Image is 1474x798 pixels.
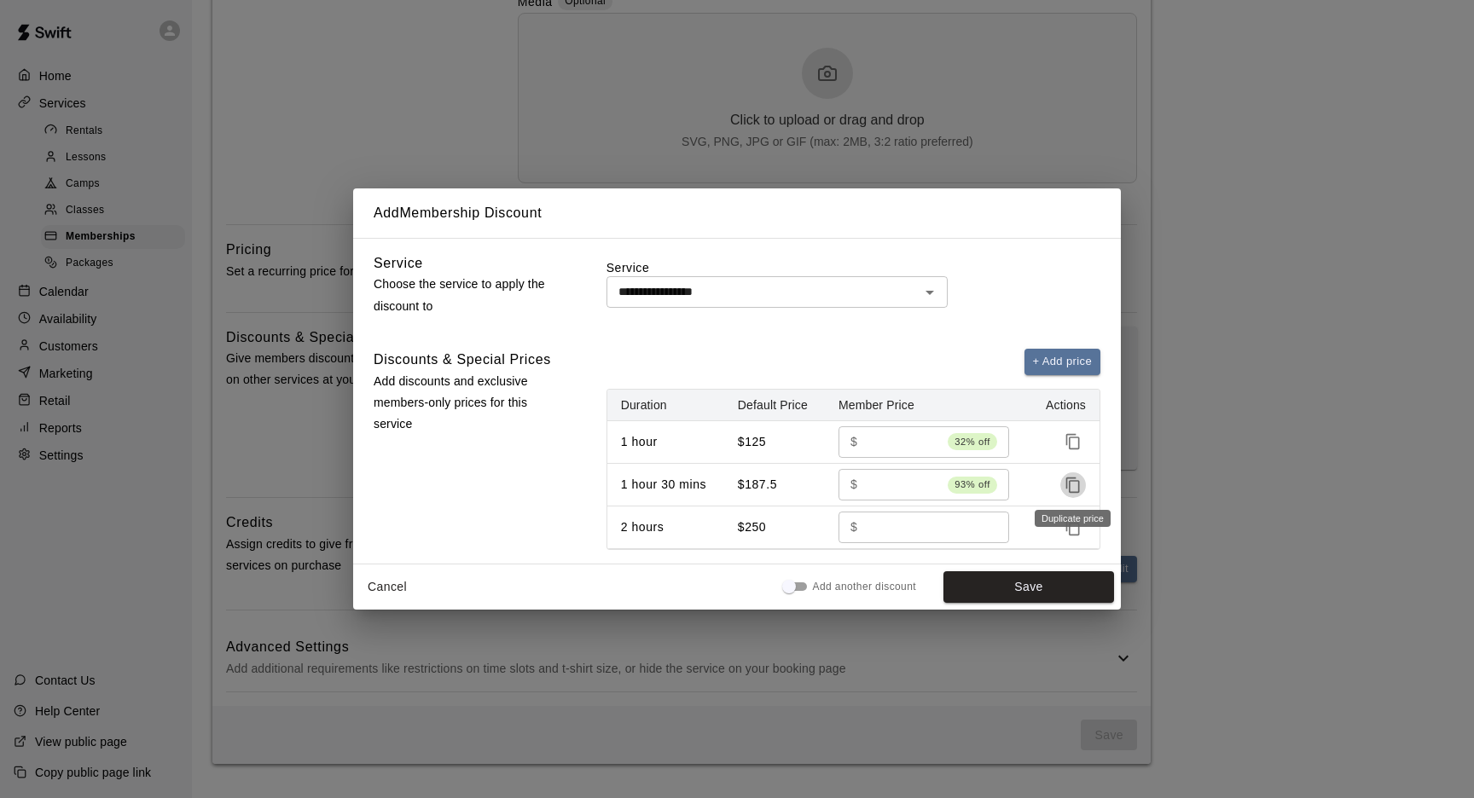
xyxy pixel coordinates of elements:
[1060,472,1086,498] button: Duplicate price
[738,433,811,451] p: $125
[621,476,711,494] p: 1 hour 30 mins
[813,579,916,596] span: Add another discount
[374,252,423,275] h6: Service
[360,571,415,603] button: Cancel
[621,518,711,536] p: 2 hours
[1060,429,1086,454] button: Duplicate price
[850,476,857,494] p: $
[850,433,857,451] p: $
[825,390,1030,421] th: Member Price
[943,571,1114,603] button: Save
[1035,510,1111,527] div: Duplicate price
[738,518,811,536] p: $250
[353,188,1121,238] h2: Add Membership Discount
[918,280,942,304] button: Open
[374,274,563,316] p: Choose the service to apply the discount to
[1024,349,1101,375] button: + Add price
[606,259,1100,276] label: Service
[850,518,857,536] p: $
[621,433,711,451] p: 1 hour
[948,433,997,450] span: 32% off
[1030,390,1100,421] th: Actions
[948,476,997,493] span: 93% off
[607,390,724,421] th: Duration
[374,371,563,436] p: Add discounts and exclusive members-only prices for this service
[724,390,825,421] th: Default Price
[738,476,811,494] p: $187.5
[374,349,551,371] h6: Discounts & Special Prices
